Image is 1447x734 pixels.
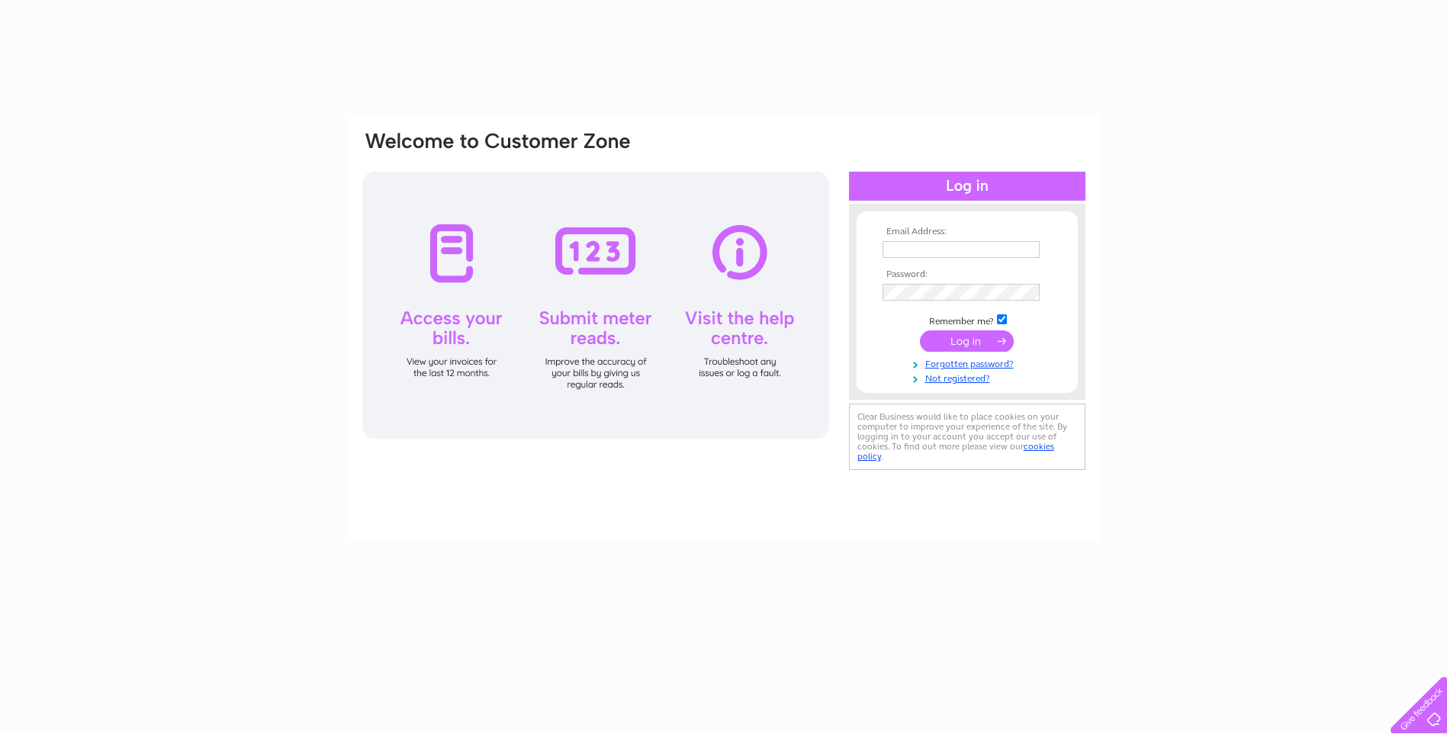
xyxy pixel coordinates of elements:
[920,330,1014,352] input: Submit
[879,269,1056,280] th: Password:
[879,312,1056,327] td: Remember me?
[883,370,1056,385] a: Not registered?
[883,356,1056,370] a: Forgotten password?
[879,227,1056,237] th: Email Address:
[849,404,1085,470] div: Clear Business would like to place cookies on your computer to improve your experience of the sit...
[857,441,1054,462] a: cookies policy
